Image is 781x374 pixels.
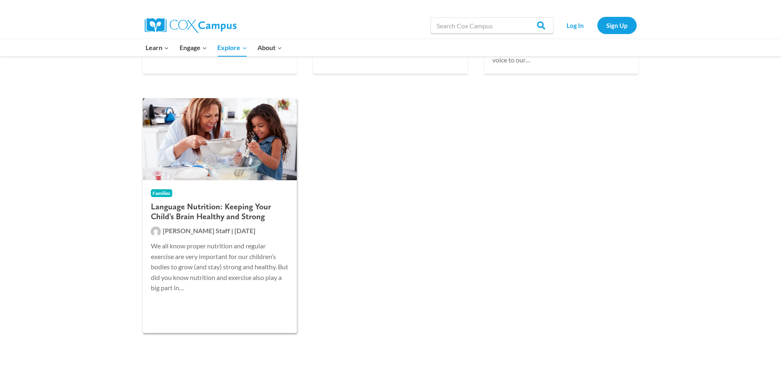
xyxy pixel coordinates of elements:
[141,39,287,56] nav: Primary Navigation
[252,39,287,56] button: Child menu of About
[143,98,297,333] a: Families Language Nutrition: Keeping Your Child’s Brain Healthy and Strong [PERSON_NAME] Staff | ...
[597,17,637,34] a: Sign Up
[141,39,175,56] button: Child menu of Learn
[151,189,173,197] span: Families
[163,227,230,234] span: [PERSON_NAME] Staff
[212,39,253,56] button: Child menu of Explore
[145,18,237,33] img: Cox Campus
[151,202,289,221] h2: Language Nutrition: Keeping Your Child’s Brain Healthy and Strong
[231,227,233,234] span: |
[558,17,593,34] a: Log In
[151,241,289,293] p: We all know proper nutrition and regular exercise are very important for our children’s bodies to...
[235,227,255,234] span: [DATE]
[558,17,637,34] nav: Secondary Navigation
[174,39,212,56] button: Child menu of Engage
[430,17,553,34] input: Search Cox Campus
